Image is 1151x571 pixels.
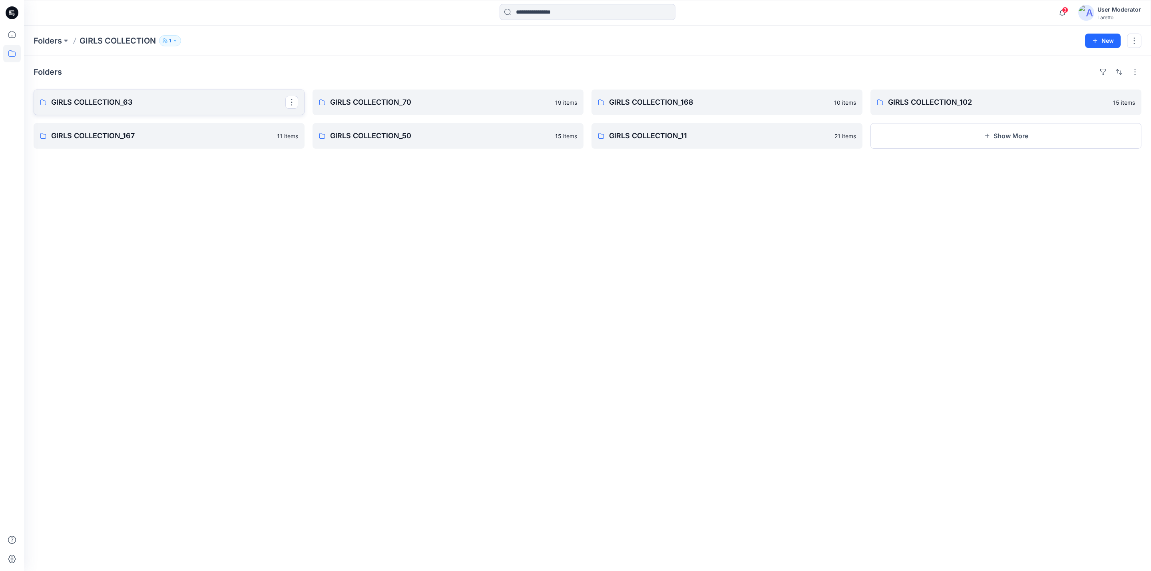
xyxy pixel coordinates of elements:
[591,123,862,149] a: GIRLS COLLECTION_1121 items
[313,123,583,149] a: GIRLS COLLECTION_5015 items
[159,35,181,46] button: 1
[1113,98,1135,107] p: 15 items
[51,130,272,141] p: GIRLS COLLECTION_167
[888,97,1108,108] p: GIRLS COLLECTION_102
[169,36,171,45] p: 1
[51,97,285,108] p: GIRLS COLLECTION_63
[1097,5,1141,14] div: User Moderator
[555,132,577,140] p: 15 items
[277,132,298,140] p: 11 items
[34,123,305,149] a: GIRLS COLLECTION_16711 items
[591,90,862,115] a: GIRLS COLLECTION_16810 items
[1097,14,1141,20] div: Laretto
[1085,34,1121,48] button: New
[34,67,62,77] h4: Folders
[1062,7,1068,13] span: 3
[330,97,550,108] p: GIRLS COLLECTION_70
[313,90,583,115] a: GIRLS COLLECTION_7019 items
[80,35,156,46] p: GIRLS COLLECTION
[1078,5,1094,21] img: avatar
[609,130,830,141] p: GIRLS COLLECTION_11
[34,90,305,115] a: GIRLS COLLECTION_63
[330,130,550,141] p: GIRLS COLLECTION_50
[834,98,856,107] p: 10 items
[870,90,1141,115] a: GIRLS COLLECTION_10215 items
[834,132,856,140] p: 21 items
[870,123,1141,149] button: Show More
[34,35,62,46] a: Folders
[555,98,577,107] p: 19 items
[609,97,829,108] p: GIRLS COLLECTION_168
